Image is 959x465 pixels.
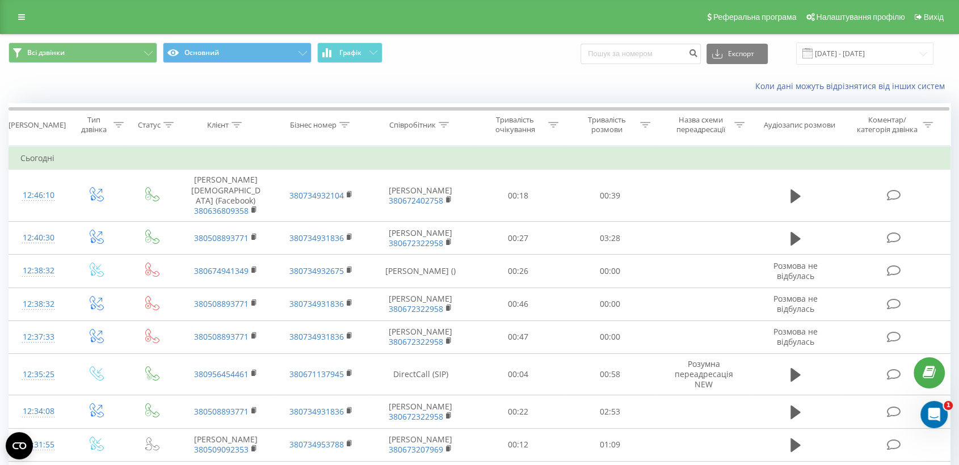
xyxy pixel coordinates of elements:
td: 00:26 [472,255,564,288]
td: 00:27 [472,222,564,255]
div: Коментар/категорія дзвінка [853,115,920,134]
div: Назва схеми переадресації [671,115,731,134]
a: 380734931836 [289,406,344,417]
td: 02:53 [564,395,656,428]
td: [PERSON_NAME] [369,428,472,461]
div: Бізнес номер [290,120,337,130]
a: 380734931836 [289,232,344,243]
a: 380956454461 [194,369,249,379]
td: DirectCall (SIP) [369,353,472,395]
span: Розмова не відбулась [773,293,818,314]
td: [PERSON_NAME] [369,288,472,320]
a: 380672402758 [389,195,443,206]
td: 00:47 [472,320,564,353]
td: 00:12 [472,428,564,461]
td: [PERSON_NAME] [369,395,472,428]
td: 00:00 [564,255,656,288]
div: 12:46:10 [20,184,56,206]
a: 380674941349 [194,265,249,276]
div: Тип дзвінка [78,115,111,134]
a: 380509092353 [194,444,249,455]
span: Графік [339,49,361,57]
td: [PERSON_NAME] [178,428,274,461]
span: Розмова не відбулась [773,326,818,347]
a: 380508893771 [194,331,249,342]
span: Налаштування профілю [816,12,905,22]
td: Сьогодні [9,147,950,170]
button: Експорт [706,44,768,64]
td: 00:58 [564,353,656,395]
a: 380508893771 [194,406,249,417]
a: 380734931836 [289,331,344,342]
div: Аудіозапис розмови [764,120,835,130]
span: Всі дзвінки [27,48,65,57]
a: 380508893771 [194,298,249,309]
td: [PERSON_NAME] [369,222,472,255]
a: 380734953788 [289,439,344,450]
div: Тривалість розмови [577,115,637,134]
iframe: Intercom live chat [920,401,948,428]
td: [PERSON_NAME] [369,320,472,353]
td: 00:46 [472,288,564,320]
td: [PERSON_NAME] [369,170,472,222]
div: 12:38:32 [20,260,56,282]
td: [PERSON_NAME] () [369,255,472,288]
td: Розумна переадресація NEW [656,353,751,395]
a: 380734931836 [289,298,344,309]
a: Коли дані можуть відрізнятися вiд інших систем [755,81,950,91]
div: 12:31:55 [20,434,56,456]
button: Open CMP widget [6,432,33,459]
a: 380672322958 [389,238,443,248]
input: Пошук за номером [581,44,701,64]
a: 380672322958 [389,336,443,347]
div: 12:34:08 [20,400,56,422]
span: Вихід [924,12,944,22]
div: Клієнт [207,120,229,130]
a: 380671137945 [289,369,344,379]
div: Співробітник [389,120,436,130]
button: Графік [317,43,382,63]
td: 01:09 [564,428,656,461]
span: Розмова не відбулась [773,260,818,281]
div: 12:37:33 [20,326,56,348]
div: [PERSON_NAME] [9,120,66,130]
a: 380734932104 [289,190,344,201]
div: 12:38:32 [20,293,56,315]
td: 00:18 [472,170,564,222]
td: 00:04 [472,353,564,395]
td: 00:00 [564,320,656,353]
a: 380734932675 [289,265,344,276]
a: 380636809358 [194,205,249,216]
a: 380672322958 [389,411,443,422]
button: Основний [163,43,312,63]
div: Тривалість очікування [485,115,545,134]
div: Статус [138,120,161,130]
span: Реферальна програма [713,12,797,22]
span: 1 [944,401,953,410]
a: 380672322958 [389,303,443,314]
div: 12:35:25 [20,363,56,386]
td: [PERSON_NAME][DEMOGRAPHIC_DATA] (Facebook) [178,170,274,222]
button: Всі дзвінки [9,43,157,63]
a: 380508893771 [194,232,249,243]
td: 00:39 [564,170,656,222]
td: 00:00 [564,288,656,320]
a: 380673207969 [389,444,443,455]
td: 00:22 [472,395,564,428]
td: 03:28 [564,222,656,255]
div: 12:40:30 [20,227,56,249]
